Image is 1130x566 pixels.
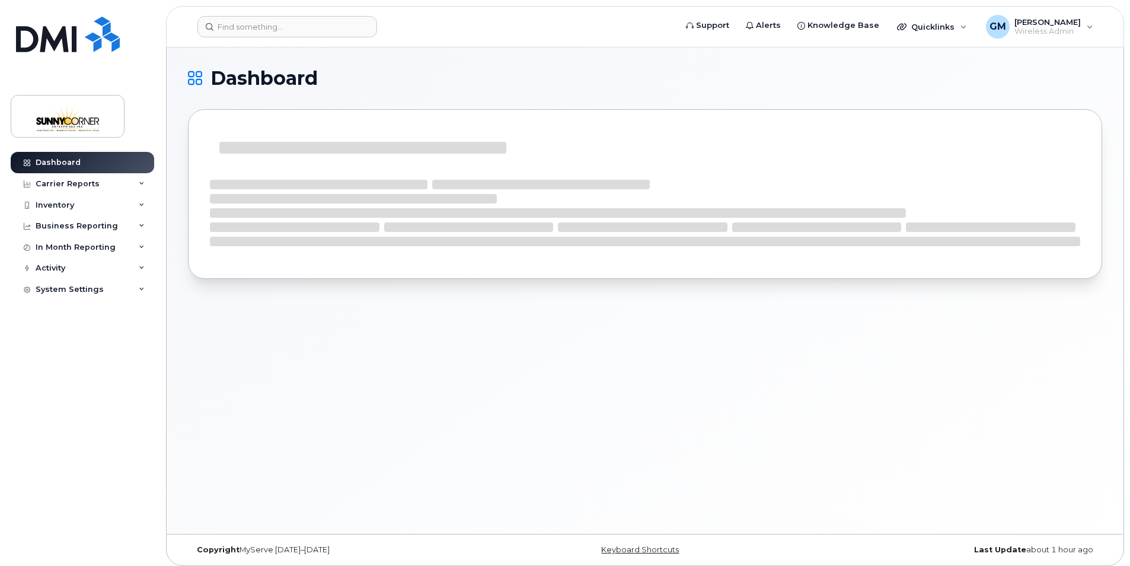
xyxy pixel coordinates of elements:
span: Dashboard [210,69,318,87]
strong: Last Update [974,545,1026,554]
strong: Copyright [197,545,240,554]
a: Keyboard Shortcuts [601,545,679,554]
div: MyServe [DATE]–[DATE] [188,545,493,555]
div: about 1 hour ago [797,545,1102,555]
